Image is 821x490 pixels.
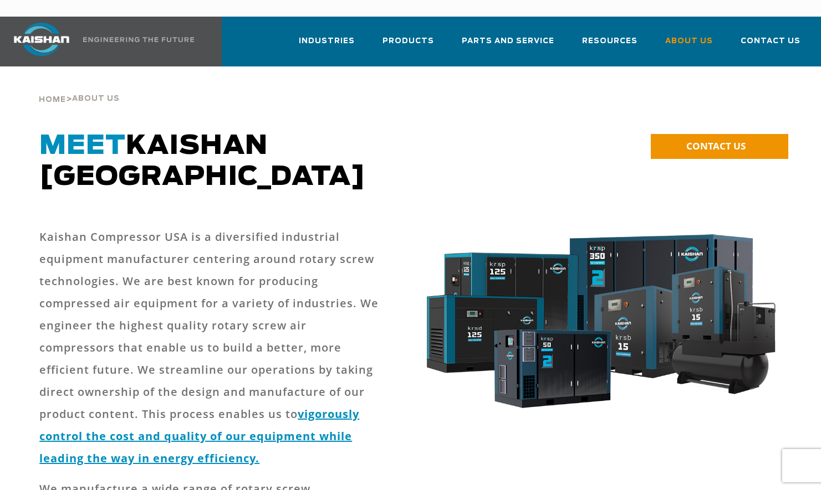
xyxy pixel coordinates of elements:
[39,133,126,159] span: Meet
[582,35,638,48] span: Resources
[741,27,800,64] a: Contact Us
[686,140,746,152] span: CONTACT US
[665,35,713,48] span: About Us
[299,35,355,48] span: Industries
[741,35,800,48] span: Contact Us
[39,96,66,104] span: Home
[665,27,713,64] a: About Us
[39,133,366,190] span: Kaishan [GEOGRAPHIC_DATA]
[383,35,434,48] span: Products
[39,94,66,104] a: Home
[39,406,359,466] a: vigorously control the cost and quality of our equipment while leading the way in energy efficiency.
[417,226,782,423] img: krsb
[462,35,554,48] span: Parts and Service
[462,27,554,64] a: Parts and Service
[383,27,434,64] a: Products
[83,37,194,42] img: Engineering the future
[299,27,355,64] a: Industries
[72,95,120,102] span: About Us
[39,226,381,470] p: Kaishan Compressor USA is a diversified industrial equipment manufacturer centering around rotary...
[651,134,788,159] a: CONTACT US
[582,27,638,64] a: Resources
[39,66,120,109] div: >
